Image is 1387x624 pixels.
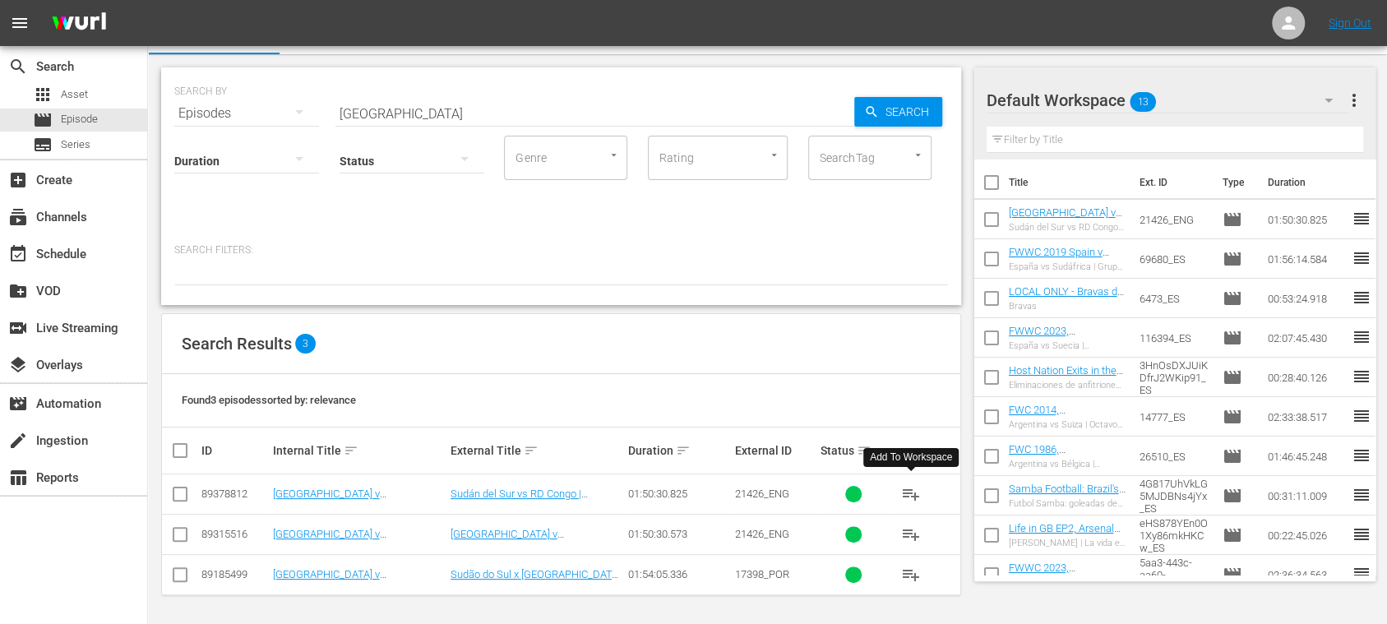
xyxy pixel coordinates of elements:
[1260,318,1351,358] td: 02:07:45.430
[676,443,691,458] span: sort
[821,441,887,460] div: Status
[910,147,926,163] button: Open
[1133,239,1216,279] td: 69680_ES
[987,77,1349,123] div: Default Workspace
[1257,159,1356,206] th: Duration
[1351,367,1371,386] span: reorder
[1260,279,1351,318] td: 00:53:24.918
[201,568,268,580] div: 89185499
[628,441,730,460] div: Duration
[1009,285,1124,310] a: LOCAL ONLY - Bravas de Juarez (ES)
[8,281,28,301] span: VOD
[1133,515,1216,555] td: eHS878YEn0O1Xy86mkHKCw_ES
[1260,358,1351,397] td: 00:28:40.126
[273,528,446,565] a: [GEOGRAPHIC_DATA] v [GEOGRAPHIC_DATA] DR | FIFA World Cup 26™ CAF Qualifiers (EN)
[8,244,28,264] span: Schedule
[524,443,539,458] span: sort
[1130,159,1212,206] th: Ext. ID
[1009,364,1123,389] a: Host Nation Exits in the FIFA World Cup™ (ES)
[1222,565,1241,585] span: Episode
[1222,525,1241,545] span: Episode
[1351,248,1371,268] span: reorder
[1343,90,1363,110] span: more_vert
[1009,522,1121,547] a: Life in GB EP2, Arsenal (ES)
[8,207,28,227] span: Channels
[870,451,952,465] div: Add To Workspace
[628,568,730,580] div: 01:54:05.336
[33,135,53,155] span: Series
[1260,239,1351,279] td: 01:56:14.584
[201,528,268,540] div: 89315516
[1351,564,1371,584] span: reorder
[766,147,782,163] button: Open
[891,474,931,514] button: playlist_add
[1351,446,1371,465] span: reorder
[1009,538,1126,548] div: [PERSON_NAME] | La vida en el Arsenal
[857,443,871,458] span: sort
[1133,279,1216,318] td: 6473_ES
[8,355,28,375] span: Overlays
[61,86,88,103] span: Asset
[1351,485,1371,505] span: reorder
[182,334,292,354] span: Search Results
[1133,476,1216,515] td: 4G817UhVkLG5MJDBNs4jYx_ES
[1009,404,1116,453] a: FWC 2014, [GEOGRAPHIC_DATA] v [GEOGRAPHIC_DATA] (ES)
[273,441,446,460] div: Internal Title
[61,136,90,153] span: Series
[1133,318,1216,358] td: 116394_ES
[39,4,118,43] img: ans4CAIJ8jUAAAAAAAAAAAAAAAAAAAAAAAAgQb4GAAAAAAAAAAAAAAAAAAAAAAAAJMjXAAAAAAAAAAAAAAAAAAAAAAAAgAT5G...
[628,488,730,500] div: 01:50:30.825
[1009,562,1116,611] a: FWWC 2023, [GEOGRAPHIC_DATA] v [GEOGRAPHIC_DATA] (ES)
[174,243,948,257] p: Search Filters:
[451,568,621,605] a: Sudão do Sul x [GEOGRAPHIC_DATA] | Eliminatórias CAF da Copa do Mundo 26
[1351,288,1371,307] span: reorder
[1009,459,1126,469] div: Argentina vs Bélgica | Semifinales | Copa Mundial de la FIFA [GEOGRAPHIC_DATA] 1986™ | Partido co...
[1133,555,1216,594] td: ba0e5e44-5aa3-443c-aa60-e0dee25b7d4d_ES
[901,525,921,544] span: playlist_add
[901,565,921,585] span: playlist_add
[628,528,730,540] div: 01:50:30.573
[8,394,28,414] span: Automation
[1343,81,1363,120] button: more_vert
[1009,340,1126,351] div: España vs Suecia | Semifinales | Copa Mundial Femenina de la FIFA Australia & [GEOGRAPHIC_DATA] 2...
[8,170,28,190] span: Create
[451,528,623,565] a: [GEOGRAPHIC_DATA] v [GEOGRAPHIC_DATA] DR | FIFA World Cup 26™ CAF Qualifiers
[1222,367,1241,387] span: Episode
[606,147,622,163] button: Open
[1009,325,1116,374] a: FWWC 2023, [GEOGRAPHIC_DATA] v [GEOGRAPHIC_DATA] (ES)
[735,568,789,580] span: 17398_POR
[735,528,789,540] span: 21426_ENG
[879,97,942,127] span: Search
[1133,397,1216,437] td: 14777_ES
[8,318,28,338] span: Live Streaming
[1260,397,1351,437] td: 02:33:38.517
[891,555,931,594] button: playlist_add
[891,515,931,554] button: playlist_add
[273,568,446,605] a: [GEOGRAPHIC_DATA] v [GEOGRAPHIC_DATA] DR | FIFA World Cup 26™ CAF Qualifiers (PT)
[1260,200,1351,239] td: 01:50:30.825
[1133,200,1216,239] td: 21426_ENG
[451,488,619,525] a: Sudán del Sur vs RD Congo | Eliminatorias CAF Mundial de la FIFA 26™
[201,488,268,500] div: 89378812
[1009,159,1130,206] th: Title
[1222,289,1241,308] span: Episode
[8,57,28,76] span: Search
[1222,486,1241,506] span: Episode
[735,444,816,457] div: External ID
[1260,476,1351,515] td: 00:31:11.009
[1133,437,1216,476] td: 26510_ES
[201,444,268,457] div: ID
[1009,301,1126,312] div: Bravas
[1222,407,1241,427] span: Episode
[1212,159,1257,206] th: Type
[33,110,53,130] span: Episode
[1351,209,1371,229] span: reorder
[451,441,623,460] div: External Title
[273,488,446,525] a: [GEOGRAPHIC_DATA] v [GEOGRAPHIC_DATA] DR | FIFA World Cup 26™ CAF Qualifiers (ES)
[1329,16,1371,30] a: Sign Out
[344,443,358,458] span: sort
[1351,327,1371,347] span: reorder
[1009,222,1126,233] div: Sudán del Sur vs RD Congo | Eliminatorias CAF Mundial de la FIFA 26™
[1009,380,1126,391] div: Eliminaciones de anfitriones en la Copa Mundial de la FIFA™
[1009,498,1126,509] div: Futbol Samba: goleadas de Brasil en la Copa Mundial de la FIFA™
